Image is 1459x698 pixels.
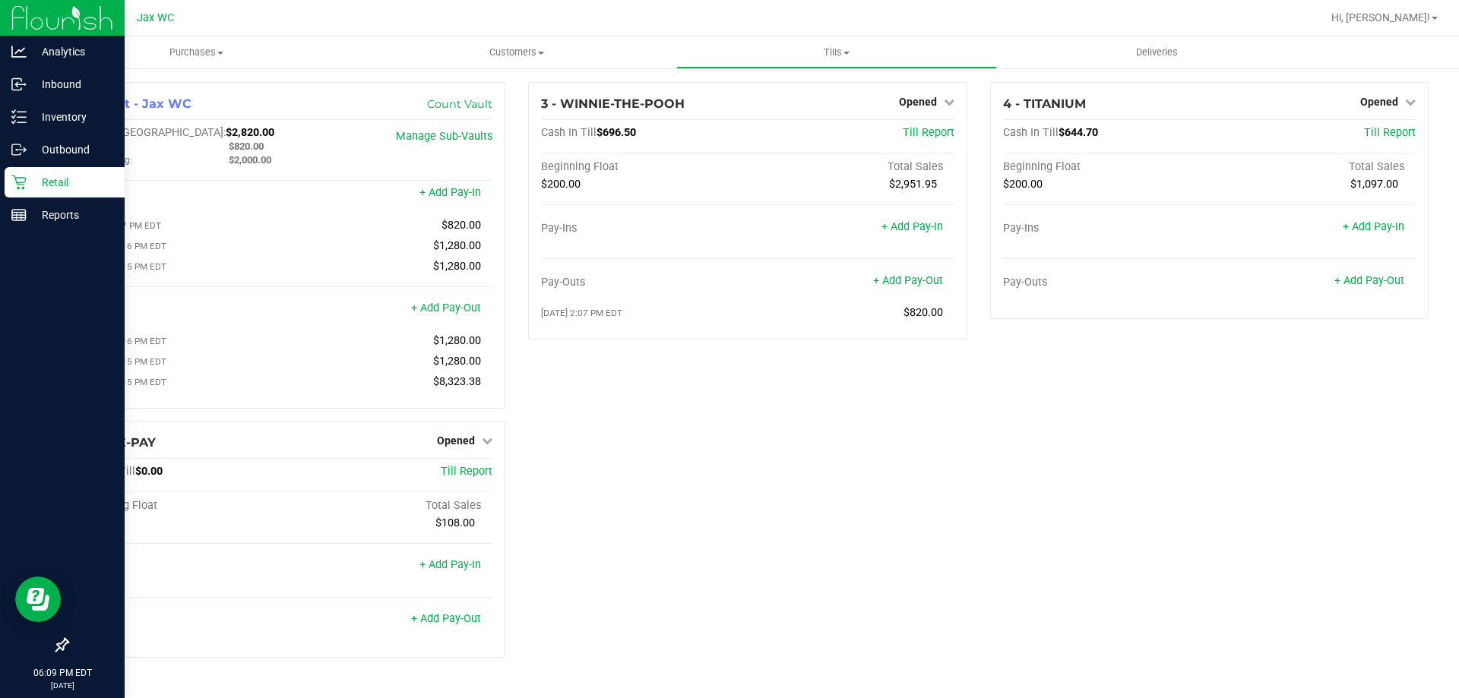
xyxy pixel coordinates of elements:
a: Purchases [36,36,356,68]
inline-svg: Outbound [11,142,27,157]
a: + Add Pay-Out [411,302,481,314]
a: Till Report [1364,126,1416,139]
span: $0.00 [135,465,163,478]
p: Analytics [27,43,118,61]
span: $2,000.00 [229,154,271,166]
span: $1,280.00 [433,260,481,273]
a: Tills [676,36,996,68]
inline-svg: Inbound [11,77,27,92]
span: [DATE] 2:07 PM EDT [541,308,622,318]
div: Beginning Float [1003,160,1210,174]
p: Inbound [27,75,118,93]
a: + Add Pay-In [1343,220,1404,233]
div: Pay-Ins [1003,222,1210,235]
span: Tills [677,46,995,59]
div: Beginning Float [541,160,748,174]
inline-svg: Retail [11,175,27,190]
p: 06:09 PM EDT [7,666,118,680]
span: $820.00 [904,306,943,319]
span: Opened [437,434,475,447]
span: Cash In [GEOGRAPHIC_DATA]: [80,126,226,139]
a: + Add Pay-Out [873,274,943,287]
span: 4 - TITANIUM [1003,96,1086,111]
span: $200.00 [541,178,581,191]
a: + Add Pay-In [881,220,943,233]
div: Pay-Ins [541,222,748,235]
span: Cash In Till [541,126,597,139]
p: Retail [27,173,118,191]
a: Deliveries [997,36,1317,68]
a: + Add Pay-Out [411,612,481,625]
div: Pay-Outs [80,614,286,627]
span: $8,323.38 [433,375,481,388]
span: $644.70 [1059,126,1098,139]
p: [DATE] [7,680,118,691]
span: $1,280.00 [433,239,481,252]
span: Hi, [PERSON_NAME]! [1331,11,1430,24]
a: Till Report [441,465,492,478]
span: $820.00 [441,219,481,232]
div: Beginning Float [80,499,286,513]
inline-svg: Reports [11,207,27,223]
span: $2,820.00 [226,126,274,139]
span: $1,097.00 [1350,178,1398,191]
span: 3 - WINNIE-THE-POOH [541,96,685,111]
span: $2,951.95 [889,178,937,191]
div: Total Sales [286,499,493,513]
span: $1,280.00 [433,334,481,347]
inline-svg: Inventory [11,109,27,125]
span: Purchases [36,46,356,59]
p: Reports [27,206,118,224]
a: Count Vault [427,97,492,111]
span: Customers [357,46,676,59]
div: Pay-Ins [80,188,286,201]
div: Pay-Outs [80,303,286,317]
a: Customers [356,36,676,68]
div: Pay-Outs [1003,276,1210,289]
div: Pay-Outs [541,276,748,289]
div: Total Sales [1209,160,1416,174]
span: $1,280.00 [433,355,481,368]
inline-svg: Analytics [11,44,27,59]
span: $820.00 [229,141,264,152]
span: Opened [1360,96,1398,108]
p: Outbound [27,141,118,159]
div: Total Sales [748,160,954,174]
span: $108.00 [435,516,475,529]
a: + Add Pay-In [419,558,481,571]
span: Cash In Till [1003,126,1059,139]
span: Opened [899,96,937,108]
span: Jax WC [137,11,174,24]
span: 1 - Vault - Jax WC [80,96,191,111]
span: $696.50 [597,126,636,139]
p: Inventory [27,108,118,126]
iframe: Resource center [15,576,61,622]
span: Deliveries [1116,46,1198,59]
a: + Add Pay-Out [1334,274,1404,287]
a: Till Report [903,126,954,139]
a: + Add Pay-In [419,186,481,199]
a: Manage Sub-Vaults [396,130,492,143]
span: $200.00 [1003,178,1043,191]
div: Pay-Ins [80,560,286,573]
